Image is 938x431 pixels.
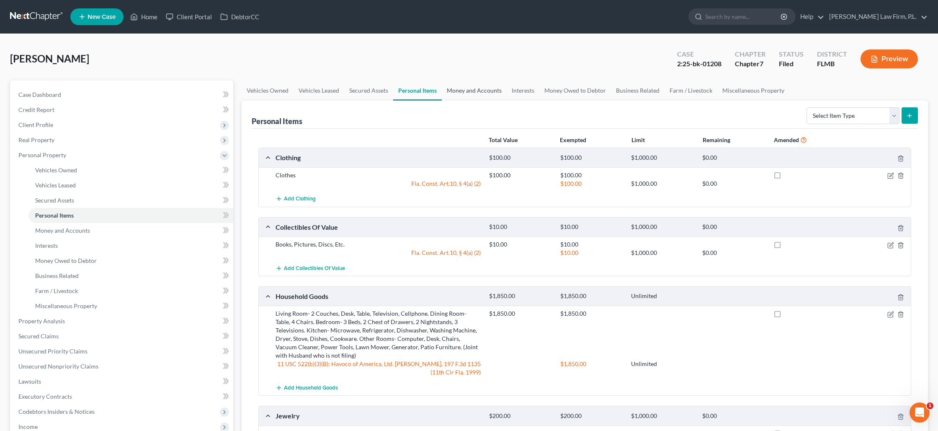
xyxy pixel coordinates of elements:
span: Secured Claims [18,332,59,340]
div: Personal Items [252,116,302,126]
span: Money Owed to Debtor [35,257,97,264]
a: Help [796,9,824,24]
span: Personal Property [18,151,66,158]
span: Money and Accounts [35,227,90,234]
a: Interests [507,80,539,101]
span: Personal Items [35,212,74,219]
input: Search by name... [705,9,782,24]
div: $10.00 [556,240,627,249]
strong: Remaining [703,136,730,143]
span: Unsecured Nonpriority Claims [18,363,98,370]
div: $0.00 [698,223,769,231]
div: $0.00 [698,154,769,162]
div: $1,000.00 [627,223,698,231]
button: Preview [861,49,918,68]
a: Miscellaneous Property [717,80,789,101]
span: Real Property [18,136,54,143]
div: $0.00 [698,412,769,420]
span: Lawsuits [18,378,41,385]
span: Client Profile [18,121,53,128]
a: Property Analysis [12,314,233,329]
span: 7 [760,60,763,68]
div: Status [779,49,804,59]
div: $200.00 [485,412,556,420]
div: $100.00 [556,171,627,179]
a: Vehicles Owned [242,80,294,101]
div: Filed [779,59,804,69]
span: Executory Contracts [18,393,72,400]
span: Property Analysis [18,317,65,325]
div: Fla. Const. Art.10, § 4(a) (2) [271,249,485,257]
a: Unsecured Priority Claims [12,344,233,359]
div: $1,850.00 [556,292,627,300]
strong: Limit [631,136,645,143]
div: Clothes [271,171,485,179]
div: Books, Pictures, Discs, Etc. [271,240,485,249]
div: $100.00 [485,154,556,162]
a: Money and Accounts [442,80,507,101]
span: Income [18,423,38,430]
button: Add Collectibles Of Value [276,260,345,276]
a: Vehicles Leased [28,178,233,193]
div: $0.00 [698,249,769,257]
span: Codebtors Insiders & Notices [18,408,95,415]
span: Miscellaneous Property [35,302,97,309]
span: Vehicles Leased [35,182,76,189]
span: Business Related [35,272,79,279]
span: New Case [88,14,116,20]
button: Add Household Goods [276,380,338,395]
span: Credit Report [18,106,54,113]
strong: Amended [774,136,799,143]
div: Unlimited [627,360,698,368]
div: Collectibles Of Value [271,223,485,231]
div: $100.00 [556,179,627,188]
a: Unsecured Nonpriority Claims [12,359,233,374]
div: $1,000.00 [627,249,698,257]
a: Credit Report [12,102,233,117]
div: $1,000.00 [627,154,698,162]
a: Business Related [611,80,665,101]
div: $1,000.00 [627,412,698,420]
div: 11 USC 522(b)(3)(B); Havoco of America, Ltd. [PERSON_NAME], 197 F.3d 1135 (11th Cir Fla. 1999) [271,360,485,376]
a: Secured Assets [28,193,233,208]
a: Executory Contracts [12,389,233,404]
div: Jewelry [271,411,485,420]
span: Interests [35,242,58,249]
div: Case [677,49,722,59]
a: Client Portal [162,9,216,24]
a: Interests [28,238,233,253]
div: District [817,49,847,59]
div: $0.00 [698,179,769,188]
a: Money and Accounts [28,223,233,238]
a: DebtorCC [216,9,263,24]
div: Living Room- 2 Couches, Desk, Table, Television, Cellphone. Dining Room- Table, 4 Chairs. Bedroom... [271,309,485,360]
div: Chapter [735,49,765,59]
div: $1,850.00 [485,309,556,318]
span: Farm / Livestock [35,287,78,294]
a: Money Owed to Debtor [539,80,611,101]
span: Add Collectibles Of Value [284,265,345,272]
span: Unsecured Priority Claims [18,348,88,355]
a: Lawsuits [12,374,233,389]
a: Personal Items [393,80,442,101]
div: $10.00 [556,223,627,231]
a: Personal Items [28,208,233,223]
a: Business Related [28,268,233,283]
span: Secured Assets [35,197,74,204]
div: $1,850.00 [556,360,627,368]
div: $1,850.00 [556,309,627,318]
a: Vehicles Leased [294,80,344,101]
a: [PERSON_NAME] Law Firm, P.L. [825,9,928,24]
a: Miscellaneous Property [28,299,233,314]
span: Case Dashboard [18,91,61,98]
strong: Total Value [489,136,518,143]
div: FLMB [817,59,847,69]
span: Add Household Goods [284,384,338,391]
span: 1 [927,402,933,409]
strong: Exempted [560,136,586,143]
span: [PERSON_NAME] [10,52,89,65]
a: Case Dashboard [12,87,233,102]
div: Unlimited [627,292,698,300]
div: $1,850.00 [485,292,556,300]
div: $10.00 [485,240,556,249]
